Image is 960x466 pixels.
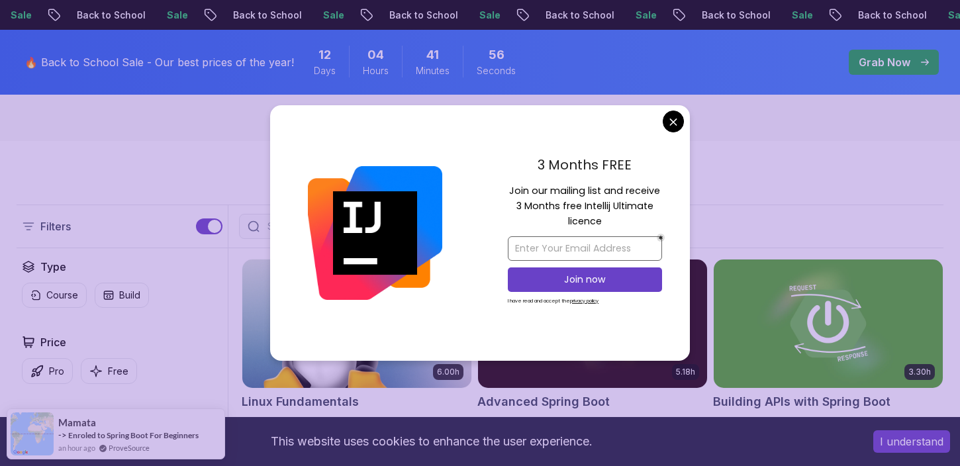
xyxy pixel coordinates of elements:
[416,64,450,77] span: Minutes
[22,283,87,308] button: Course
[242,415,472,442] p: Learn the fundamentals of Linux and how to use the command line
[40,334,66,350] h2: Price
[818,9,908,22] p: Back to School
[68,430,199,440] a: Enroled to Spring Boot For Beginners
[873,430,950,453] button: Accept cookies
[119,289,140,302] p: Build
[506,9,596,22] p: Back to School
[40,218,71,234] p: Filters
[108,365,128,378] p: Free
[426,46,439,64] span: 41 Minutes
[95,283,149,308] button: Build
[193,9,283,22] p: Back to School
[596,9,638,22] p: Sale
[58,417,96,428] span: Mamata
[752,9,794,22] p: Sale
[22,358,73,384] button: Pro
[367,46,384,64] span: 4 Hours
[859,54,910,70] p: Grab Now
[662,9,752,22] p: Back to School
[24,54,294,70] p: 🔥 Back to School Sale - Our best prices of the year!
[440,9,482,22] p: Sale
[908,367,931,377] p: 3.30h
[58,442,95,453] span: an hour ago
[350,9,440,22] p: Back to School
[10,427,853,456] div: This website uses cookies to enhance the user experience.
[477,415,708,455] p: Dive deep into Spring Boot with our advanced course, designed to take your skills from intermedia...
[242,259,472,442] a: Linux Fundamentals card6.00hLinux FundamentalsLearn the fundamentals of Linux and how to use the ...
[46,289,78,302] p: Course
[265,220,548,233] input: Search Java, React, Spring boot ...
[477,393,610,411] h2: Advanced Spring Boot
[11,412,54,455] img: provesource social proof notification image
[714,259,943,388] img: Building APIs with Spring Boot card
[127,9,169,22] p: Sale
[283,9,326,22] p: Sale
[713,415,943,455] p: Learn to build robust, scalable APIs with Spring Boot, mastering REST principles, JSON handling, ...
[676,367,695,377] p: 5.18h
[908,9,951,22] p: Sale
[314,64,336,77] span: Days
[37,9,127,22] p: Back to School
[713,259,943,455] a: Building APIs with Spring Boot card3.30hBuilding APIs with Spring BootLearn to build robust, scal...
[489,46,504,64] span: 56 Seconds
[49,365,64,378] p: Pro
[437,367,459,377] p: 6.00h
[58,430,67,440] span: ->
[477,64,516,77] span: Seconds
[81,358,137,384] button: Free
[363,64,389,77] span: Hours
[40,259,66,275] h2: Type
[242,393,359,411] h2: Linux Fundamentals
[109,442,150,453] a: ProveSource
[242,259,471,388] img: Linux Fundamentals card
[318,46,331,64] span: 12 Days
[713,393,890,411] h2: Building APIs with Spring Boot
